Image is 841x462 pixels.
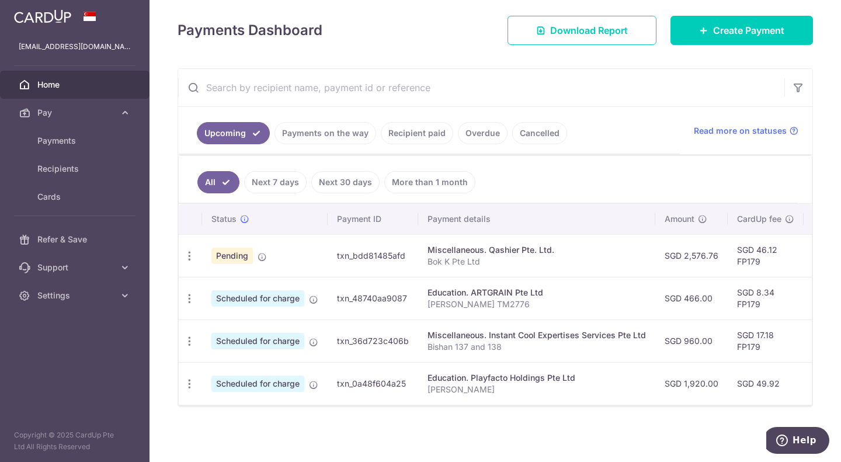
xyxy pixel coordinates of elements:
span: Home [37,79,114,91]
td: SGD 960.00 [655,319,728,362]
a: Recipient paid [381,122,453,144]
span: Recipients [37,163,114,175]
a: All [197,171,239,193]
span: Scheduled for charge [211,376,304,392]
td: SGD 1,920.00 [655,362,728,405]
p: [PERSON_NAME] [428,384,646,395]
span: Support [37,262,114,273]
p: [EMAIL_ADDRESS][DOMAIN_NAME] [19,41,131,53]
td: SGD 2,576.76 [655,234,728,277]
span: Status [211,213,237,225]
span: Download Report [550,23,628,37]
td: SGD 46.12 FP179 [728,234,804,277]
th: Payment details [418,204,655,234]
span: Payments [37,135,114,147]
td: txn_0a48f604a25 [328,362,418,405]
a: Read more on statuses [694,125,798,137]
span: CardUp fee [737,213,781,225]
td: SGD 466.00 [655,277,728,319]
span: Cards [37,191,114,203]
a: Payments on the way [274,122,376,144]
p: [PERSON_NAME] TM2776 [428,298,646,310]
p: Bishan 137 and 138 [428,341,646,353]
span: Scheduled for charge [211,333,304,349]
span: Refer & Save [37,234,114,245]
span: Read more on statuses [694,125,787,137]
a: Cancelled [512,122,567,144]
p: Bok K Pte Ltd [428,256,646,268]
a: Upcoming [197,122,270,144]
td: txn_bdd81485afd [328,234,418,277]
span: Scheduled for charge [211,290,304,307]
span: Pending [211,248,253,264]
a: Overdue [458,122,508,144]
input: Search by recipient name, payment id or reference [178,69,784,106]
span: Pay [37,107,114,119]
div: Education. ARTGRAIN Pte Ltd [428,287,646,298]
div: Miscellaneous. Instant Cool Expertises Services Pte Ltd [428,329,646,341]
td: txn_48740aa9087 [328,277,418,319]
a: Next 30 days [311,171,380,193]
td: SGD 17.18 FP179 [728,319,804,362]
span: Settings [37,290,114,301]
a: Next 7 days [244,171,307,193]
h4: Payments Dashboard [178,20,322,41]
div: Miscellaneous. Qashier Pte. Ltd. [428,244,646,256]
a: Download Report [508,16,656,45]
div: Education. Playfacto Holdings Pte Ltd [428,372,646,384]
th: Payment ID [328,204,418,234]
td: txn_36d723c406b [328,319,418,362]
a: More than 1 month [384,171,475,193]
a: Create Payment [670,16,813,45]
span: Create Payment [713,23,784,37]
span: Amount [665,213,694,225]
iframe: Opens a widget where you can find more information [766,427,829,456]
td: SGD 8.34 FP179 [728,277,804,319]
td: SGD 49.92 [728,362,804,405]
img: CardUp [14,9,71,23]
